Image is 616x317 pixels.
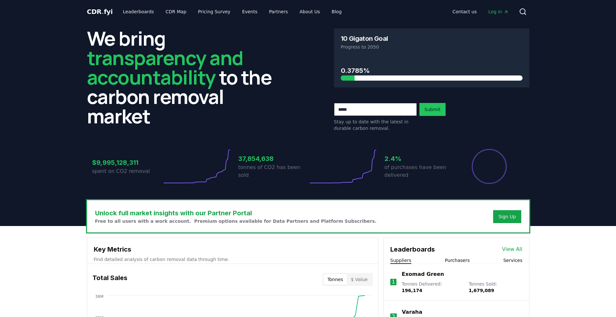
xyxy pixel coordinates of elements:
a: Contact us [447,6,482,17]
p: spent on CO2 removal [92,167,162,175]
p: Find detailed analysis of carbon removal data through time. [94,256,372,263]
span: Log in [488,8,508,15]
tspan: 38M [95,294,103,299]
button: Purchasers [445,257,470,264]
a: Log in [483,6,513,17]
span: 1,679,089 [469,288,494,293]
a: Leaderboards [118,6,159,17]
a: CDR Map [160,6,191,17]
a: Exomad Green [402,270,444,278]
button: Tonnes [324,274,347,285]
h3: Total Sales [92,273,127,286]
p: Stay up to date with the latest in durable carbon removal. [334,119,417,131]
h3: 0.3785% [341,66,523,75]
button: Sign Up [493,210,521,223]
p: Tonnes Delivered : [402,281,462,294]
p: Progress to 2050 [341,44,523,50]
div: Percentage of sales delivered [471,148,507,185]
h3: Unlock full market insights with our Partner Portal [95,208,377,218]
p: tonnes of CO2 has been sold [238,164,308,179]
span: . [102,8,104,16]
h3: Key Metrics [94,244,372,254]
button: Services [503,257,522,264]
a: Pricing Survey [193,6,235,17]
h3: 2.4% [384,154,454,164]
p: Tonnes Sold : [469,281,522,294]
h3: 10 Gigaton Goal [341,35,388,42]
button: Suppliers [390,257,411,264]
a: About Us [294,6,325,17]
a: Sign Up [498,213,516,220]
a: Blog [327,6,347,17]
a: Events [237,6,263,17]
a: CDR.fyi [87,7,113,16]
p: Free to all users with a work account. Premium options available for Data Partners and Platform S... [95,218,377,224]
h3: $9,995,128,311 [92,158,162,167]
button: Submit [419,103,446,116]
span: CDR fyi [87,8,113,16]
a: View All [502,245,523,253]
h3: 37,854,638 [238,154,308,164]
p: 1 [392,278,395,286]
h2: We bring to the carbon removal market [87,28,282,126]
button: $ Value [347,274,372,285]
a: Varaha [402,308,422,316]
span: 196,174 [402,288,422,293]
nav: Main [118,6,347,17]
span: transparency and accountability [87,44,243,90]
a: Partners [264,6,293,17]
h3: Leaderboards [390,244,435,254]
nav: Main [447,6,513,17]
p: of purchases have been delivered [384,164,454,179]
